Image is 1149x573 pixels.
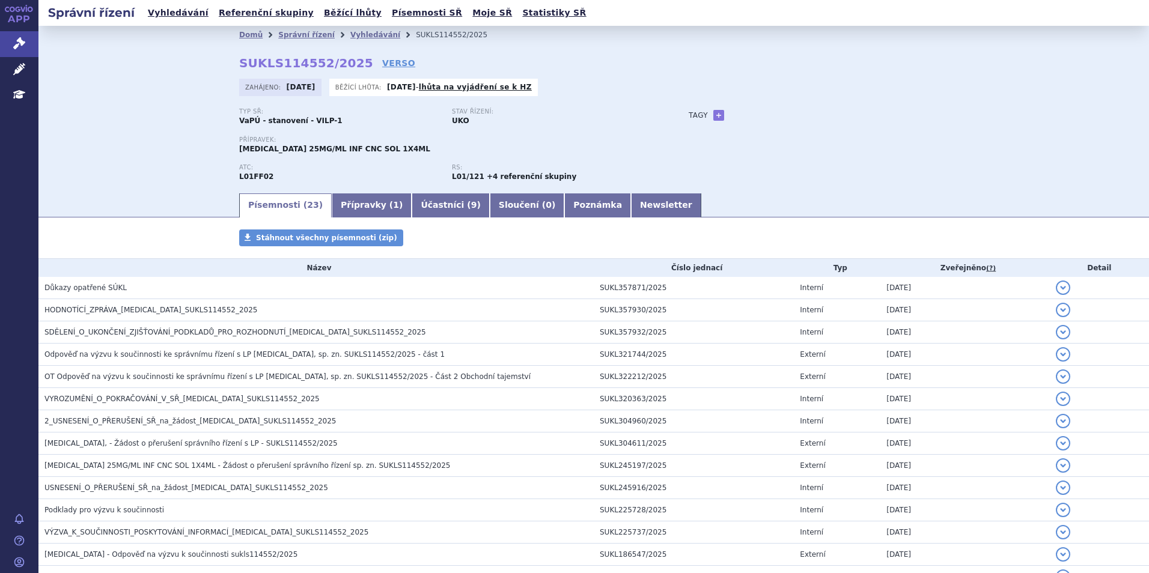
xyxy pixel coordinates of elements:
span: Externí [800,372,825,381]
td: SUKL225737/2025 [594,521,794,544]
td: [DATE] [880,366,1049,388]
td: [DATE] [880,299,1049,321]
a: Vyhledávání [350,31,400,39]
td: [DATE] [880,388,1049,410]
span: Podklady pro výzvu k součinnosti [44,506,164,514]
td: [DATE] [880,344,1049,366]
td: SUKL225728/2025 [594,499,794,521]
td: [DATE] [880,499,1049,521]
span: USNESENÍ_O_PŘERUŠENÍ_SŘ_na_žádost_KEYTRUDA_SUKLS114552_2025 [44,484,328,492]
p: Typ SŘ: [239,108,440,115]
td: [DATE] [880,477,1049,499]
button: detail [1056,303,1070,317]
span: VYROZUMĚNÍ_O_POKRAČOVÁNÍ_V_SŘ_KEYTRUDA_SUKLS114552_2025 [44,395,320,403]
h2: Správní řízení [38,4,144,21]
td: [DATE] [880,544,1049,566]
span: OT Odpověď na výzvu k součinnosti ke správnímu řízení s LP Keytruda, sp. zn. SUKLS114552/2025 - Č... [44,372,531,381]
li: SUKLS114552/2025 [416,26,503,44]
button: detail [1056,503,1070,517]
td: SUKL245197/2025 [594,455,794,477]
span: Interní [800,528,823,536]
td: SUKL357932/2025 [594,321,794,344]
abbr: (?) [986,264,996,273]
strong: [DATE] [387,83,416,91]
span: KEYTRUDA 25MG/ML INF CNC SOL 1X4ML - Žádost o přerušení správního řízení sp. zn. SUKLS114552/2025 [44,461,450,470]
td: [DATE] [880,321,1049,344]
span: Zahájeno: [245,82,283,92]
a: Domů [239,31,263,39]
button: detail [1056,547,1070,562]
td: SUKL245916/2025 [594,477,794,499]
a: Referenční skupiny [215,5,317,21]
a: lhůta na vyjádření se k HZ [419,83,532,91]
td: SUKL304611/2025 [594,432,794,455]
a: Stáhnout všechny písemnosti (zip) [239,229,403,246]
span: Interní [800,306,823,314]
p: ATC: [239,164,440,171]
p: RS: [452,164,653,171]
a: Newsletter [631,193,701,217]
td: SUKL186547/2025 [594,544,794,566]
span: Externí [800,350,825,359]
td: [DATE] [880,455,1049,477]
span: KEYTRUDA, - Žádost o přerušení správního řízení s LP - SUKLS114552/2025 [44,439,338,447]
th: Detail [1050,259,1149,277]
th: Typ [794,259,880,277]
a: Správní řízení [278,31,335,39]
p: Přípravek: [239,136,665,144]
td: SUKL304960/2025 [594,410,794,432]
td: SUKL357930/2025 [594,299,794,321]
button: detail [1056,414,1070,428]
td: SUKL321744/2025 [594,344,794,366]
button: detail [1056,325,1070,339]
a: Účastníci (9) [412,193,489,217]
span: 23 [307,200,318,210]
a: + [713,110,724,121]
span: Externí [800,461,825,470]
strong: pembrolizumab [452,172,484,181]
span: Odpověď na výzvu k součinnosti ke správnímu řízení s LP Keytruda, sp. zn. SUKLS114552/2025 - část 1 [44,350,445,359]
p: Stav řízení: [452,108,653,115]
span: Stáhnout všechny písemnosti (zip) [256,234,397,242]
a: VERSO [382,57,415,69]
span: Interní [800,484,823,492]
button: detail [1056,347,1070,362]
button: detail [1056,369,1070,384]
th: Název [38,259,594,277]
strong: SUKLS114552/2025 [239,56,373,70]
td: [DATE] [880,410,1049,432]
a: Poznámka [564,193,631,217]
h3: Tagy [689,108,708,123]
a: Běžící lhůty [320,5,385,21]
span: Externí [800,439,825,447]
a: Písemnosti SŘ [388,5,466,21]
span: Důkazy opatřené SÚKL [44,283,127,292]
span: HODNOTÍCÍ_ZPRÁVA_KEYTRUDA_SUKLS114552_2025 [44,306,258,314]
span: Interní [800,283,823,292]
th: Číslo jednací [594,259,794,277]
button: detail [1056,392,1070,406]
a: Vyhledávání [144,5,212,21]
button: detail [1056,525,1070,539]
td: SUKL322212/2025 [594,366,794,388]
strong: VaPÚ - stanovení - VILP-1 [239,117,343,125]
strong: +4 referenční skupiny [487,172,576,181]
button: detail [1056,481,1070,495]
span: 1 [393,200,399,210]
button: detail [1056,458,1070,473]
button: detail [1056,280,1070,295]
a: Sloučení (0) [490,193,564,217]
strong: UKO [452,117,469,125]
span: KEYTRUDA - Odpověď na výzvu k součinnosti sukls114552/2025 [44,550,297,559]
span: 9 [471,200,477,210]
span: 0 [546,200,552,210]
button: detail [1056,436,1070,450]
td: [DATE] [880,277,1049,299]
td: [DATE] [880,432,1049,455]
td: SUKL357871/2025 [594,277,794,299]
span: Běžící lhůta: [335,82,384,92]
span: Interní [800,395,823,403]
a: Přípravky (1) [332,193,412,217]
p: - [387,82,532,92]
a: Moje SŘ [469,5,516,21]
